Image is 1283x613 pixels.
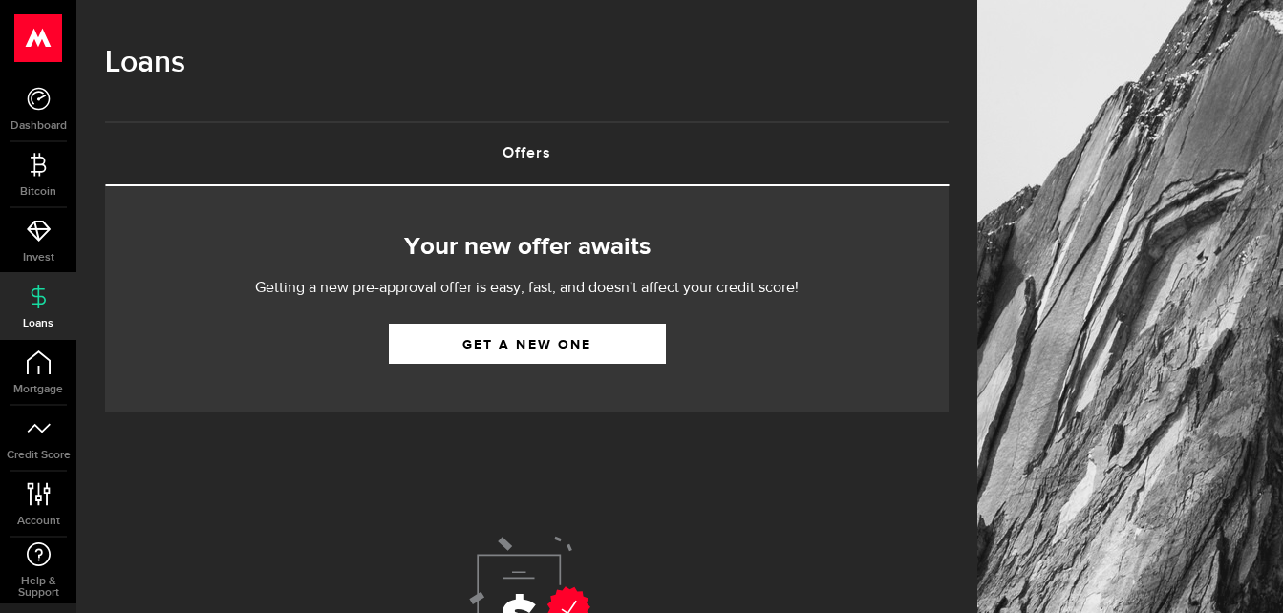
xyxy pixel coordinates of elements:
a: Get a new one [389,324,666,364]
p: Getting a new pre-approval offer is easy, fast, and doesn't affect your credit score! [198,277,857,300]
iframe: LiveChat chat widget [1203,533,1283,613]
h2: Your new offer awaits [134,227,920,267]
h1: Loans [105,38,949,88]
ul: Tabs Navigation [105,121,949,186]
a: Offers [105,123,949,184]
